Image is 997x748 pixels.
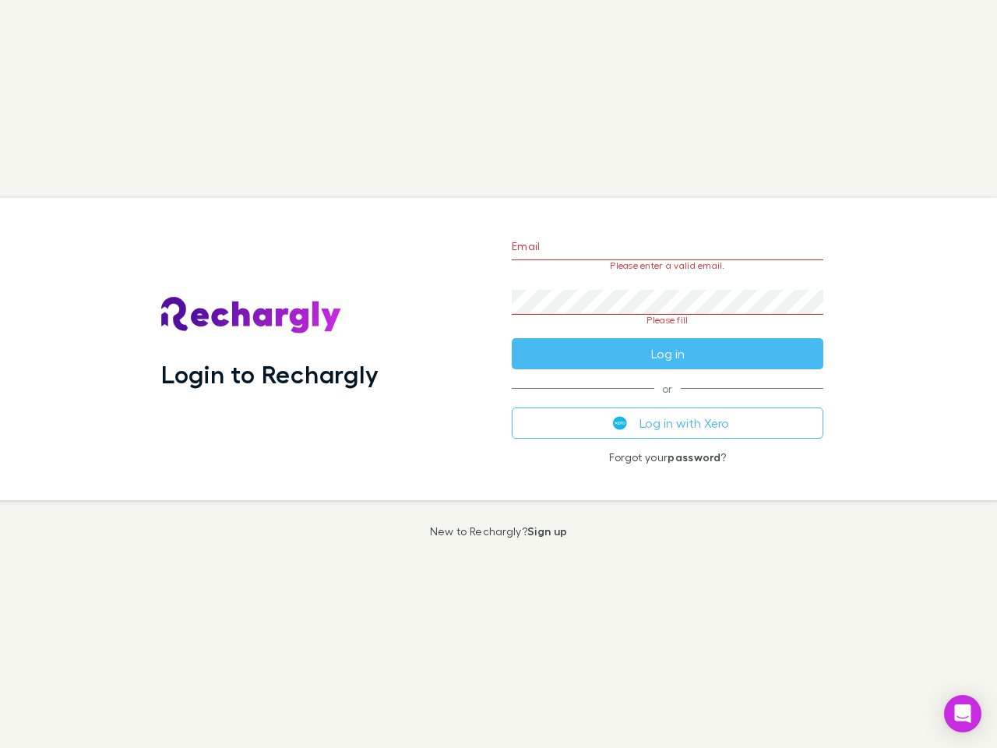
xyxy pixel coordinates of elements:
h1: Login to Rechargly [161,359,379,389]
a: Sign up [527,524,567,538]
img: Rechargly's Logo [161,297,342,334]
p: Please enter a valid email. [512,260,823,271]
div: Open Intercom Messenger [944,695,981,732]
p: Please fill [512,315,823,326]
button: Log in [512,338,823,369]
p: Forgot your ? [512,451,823,464]
img: Xero's logo [613,416,627,430]
a: password [668,450,720,464]
button: Log in with Xero [512,408,823,439]
span: or [512,388,823,389]
p: New to Rechargly? [430,525,568,538]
